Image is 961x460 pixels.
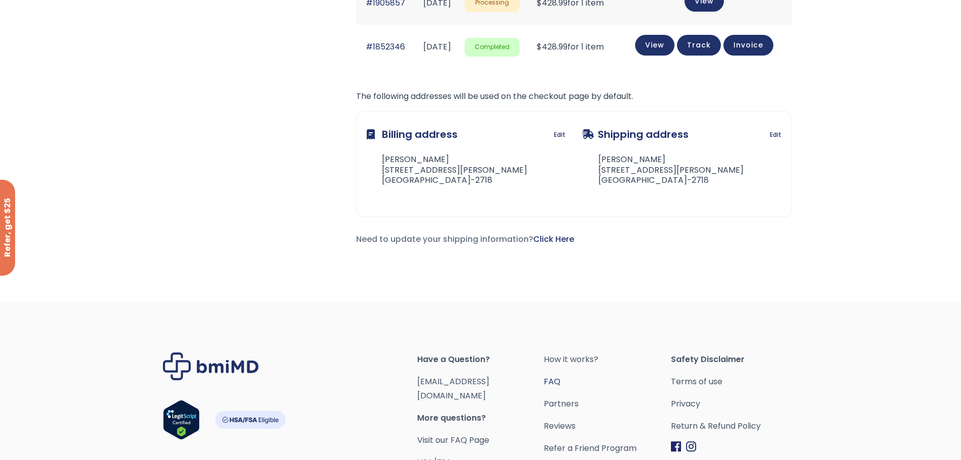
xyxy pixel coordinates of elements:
address: [PERSON_NAME] [STREET_ADDRESS][PERSON_NAME] [GEOGRAPHIC_DATA]-2718 [582,155,744,186]
p: The following addresses will be used on the checkout page by default. [356,89,792,104]
a: Edit [554,128,566,142]
span: Need to update your shipping information? [356,233,574,245]
a: Refer a Friend Program [544,441,671,455]
img: Instagram [686,441,696,452]
span: $ [537,41,542,53]
a: FAQ [544,375,671,389]
a: Terms of use [671,375,798,389]
a: Partners [544,397,671,411]
a: Invoice [723,35,773,56]
span: Completed [465,38,520,57]
a: [EMAIL_ADDRESS][DOMAIN_NAME] [417,376,489,401]
a: Reviews [544,419,671,433]
a: Click Here [533,233,574,245]
span: 428.99 [537,41,568,53]
span: Have a Question? [417,352,544,367]
a: Privacy [671,397,798,411]
a: Visit our FAQ Page [417,434,489,446]
address: [PERSON_NAME] [STREET_ADDRESS][PERSON_NAME] [GEOGRAPHIC_DATA]-2718 [367,155,527,186]
a: Return & Refund Policy [671,419,798,433]
span: Safety Disclaimer [671,352,798,367]
a: How it works? [544,352,671,367]
img: HSA-FSA [215,411,286,429]
img: Brand Logo [163,352,259,380]
a: View [635,35,674,56]
a: #1852346 [366,41,405,53]
img: Facebook [671,441,681,452]
h3: Shipping address [582,122,689,147]
span: More questions? [417,411,544,425]
a: Edit [770,128,781,142]
td: for 1 item [525,25,616,69]
img: Verify Approval for www.bmimd.com [163,400,200,440]
a: Track [677,35,721,56]
h3: Billing address [367,122,458,147]
time: [DATE] [423,41,451,53]
a: Verify LegitScript Approval for www.bmimd.com [163,400,200,444]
